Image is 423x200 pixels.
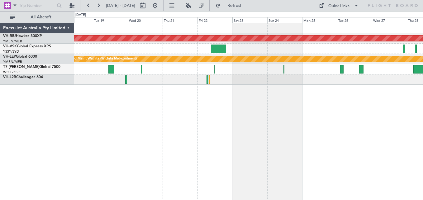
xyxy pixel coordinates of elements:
div: Quick Links [328,3,349,9]
a: YSSY/SYD [3,49,19,54]
div: Mon 18 [58,17,93,23]
div: [DATE] [75,12,86,18]
div: Mon 25 [302,17,337,23]
button: Quick Links [316,1,362,11]
span: [DATE] - [DATE] [106,3,135,8]
a: T7-[PERSON_NAME]Global 7500 [3,65,60,69]
button: All Aircraft [7,12,68,22]
span: VH-L2B [3,75,16,79]
div: Fri 22 [197,17,232,23]
div: Wed 20 [128,17,163,23]
div: Unplanned Maint Wichita (Wichita Mid-continent) [59,54,137,64]
input: Trip Number [19,1,55,10]
span: Refresh [222,3,248,8]
div: Tue 19 [93,17,128,23]
span: VH-LEP [3,55,16,59]
a: WSSL/XSP [3,70,20,74]
a: VH-L2BChallenger 604 [3,75,43,79]
a: YMEN/MEB [3,60,22,64]
a: YMEN/MEB [3,39,22,44]
div: Sun 24 [267,17,302,23]
div: Thu 21 [163,17,197,23]
a: VH-VSKGlobal Express XRS [3,45,51,48]
a: VH-RIUHawker 800XP [3,34,42,38]
span: VH-RIU [3,34,16,38]
div: Wed 27 [372,17,407,23]
div: Tue 26 [337,17,372,23]
span: All Aircraft [16,15,66,19]
span: T7-[PERSON_NAME] [3,65,39,69]
span: VH-VSK [3,45,17,48]
div: Sat 23 [232,17,267,23]
a: VH-LEPGlobal 6000 [3,55,37,59]
button: Refresh [213,1,250,11]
